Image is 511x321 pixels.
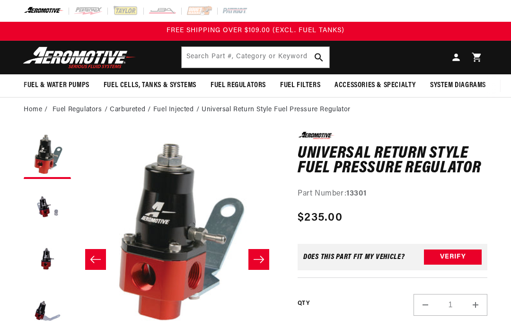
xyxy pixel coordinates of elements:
[308,47,329,68] button: Search Part #, Category or Keyword
[167,27,344,34] span: FREE SHIPPING OVER $109.00 (EXCL. FUEL TANKS)
[24,105,42,115] a: Home
[298,300,309,308] label: QTY
[346,190,366,197] strong: 13301
[17,74,97,97] summary: Fuel & Water Pumps
[104,80,196,90] span: Fuel Cells, Tanks & Systems
[110,105,153,115] li: Carbureted
[298,146,487,176] h1: Universal Return Style Fuel Pressure Regulator
[202,105,351,115] li: Universal Return Style Fuel Pressure Regulator
[24,132,71,179] button: Load image 1 in gallery view
[24,236,71,283] button: Load image 3 in gallery view
[24,184,71,231] button: Load image 2 in gallery view
[182,47,329,68] input: Search Part #, Category or Keyword
[211,80,266,90] span: Fuel Regulators
[203,74,273,97] summary: Fuel Regulators
[24,80,89,90] span: Fuel & Water Pumps
[430,80,486,90] span: System Diagrams
[303,253,405,261] div: Does This part fit My vehicle?
[280,80,320,90] span: Fuel Filters
[53,105,110,115] li: Fuel Regulators
[97,74,203,97] summary: Fuel Cells, Tanks & Systems
[248,249,269,270] button: Slide right
[24,105,487,115] nav: breadcrumbs
[273,74,327,97] summary: Fuel Filters
[20,46,139,69] img: Aeromotive
[424,250,482,265] button: Verify
[335,80,416,90] span: Accessories & Specialty
[423,74,493,97] summary: System Diagrams
[85,249,106,270] button: Slide left
[298,209,343,226] span: $235.00
[153,105,202,115] li: Fuel Injected
[298,188,487,200] div: Part Number:
[327,74,423,97] summary: Accessories & Specialty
